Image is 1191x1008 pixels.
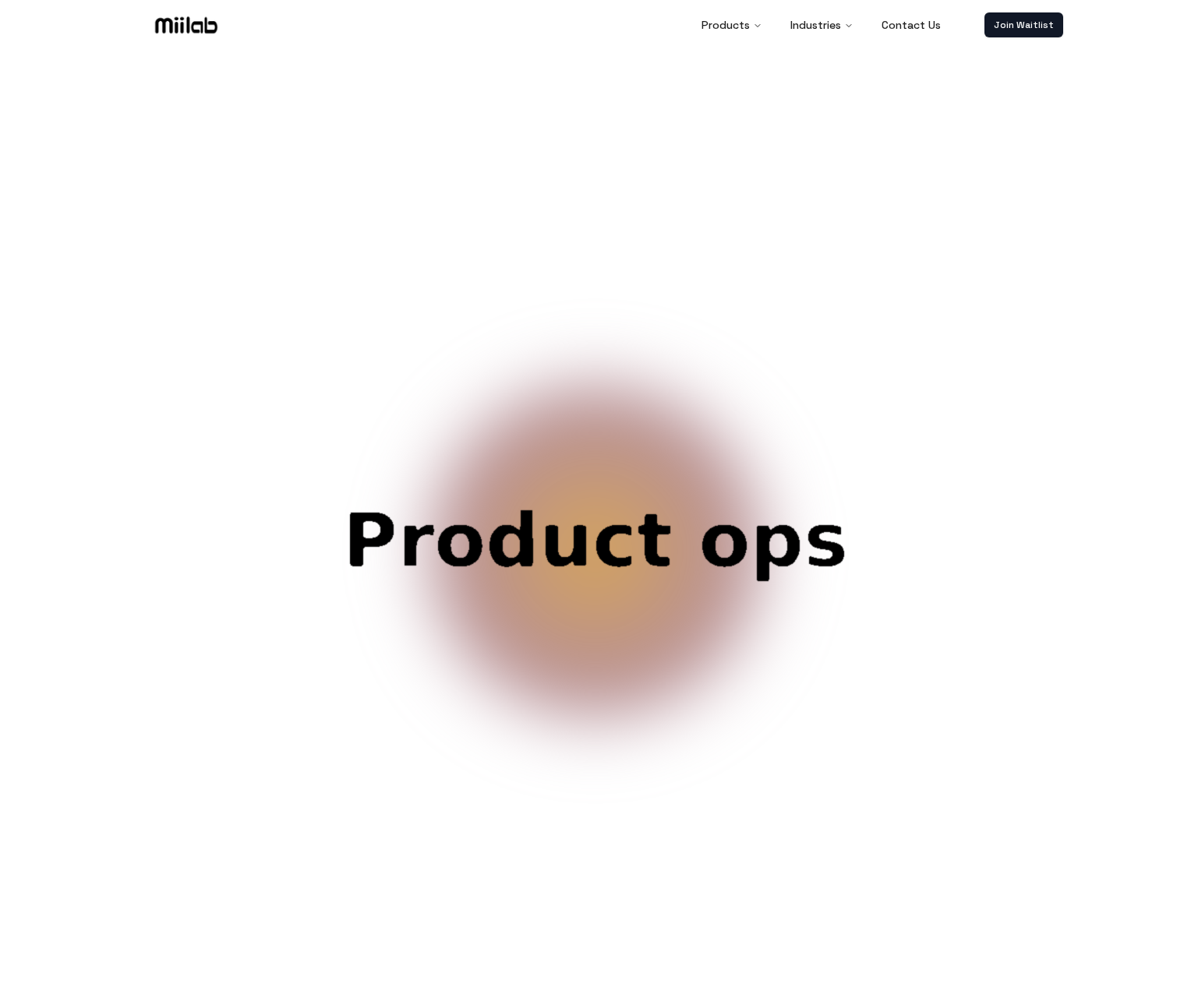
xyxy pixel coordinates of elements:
a: Contact Us [869,9,953,41]
button: Products [689,9,775,41]
img: Logo [152,13,221,37]
span: Customer service [245,503,946,653]
nav: Main [689,9,953,41]
a: Join Waitlist [984,12,1063,37]
button: Industries [778,9,866,41]
a: Logo [128,13,245,37]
